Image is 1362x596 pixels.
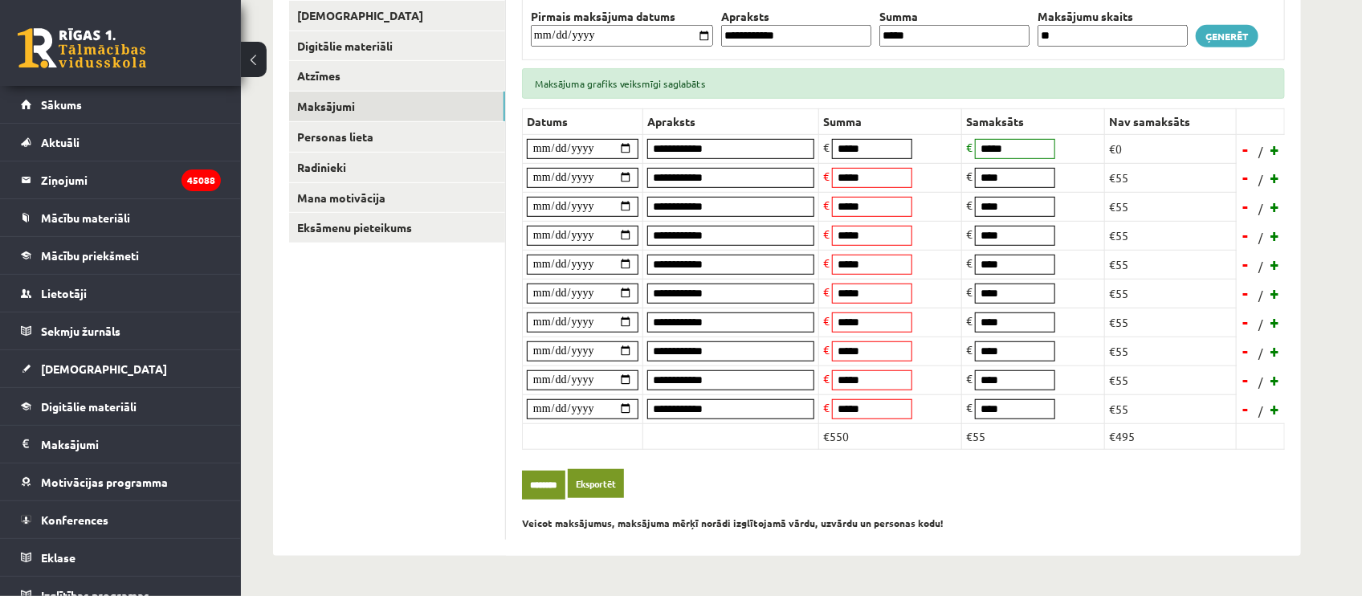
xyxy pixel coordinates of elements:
span: € [823,342,830,357]
a: Maksājumi [21,426,221,463]
a: Radinieki [289,153,505,182]
span: € [966,255,973,270]
a: Maksājumi [289,92,505,121]
a: Digitālie materiāli [289,31,505,61]
a: + [1267,339,1283,363]
a: Mācību priekšmeti [21,237,221,274]
td: €550 [819,423,962,449]
span: / [1257,374,1265,390]
td: €55 [1105,394,1237,423]
span: € [966,284,973,299]
a: Eksportēt [568,469,624,499]
span: € [823,284,830,299]
a: Digitālie materiāli [21,388,221,425]
a: + [1267,368,1283,392]
a: - [1238,368,1254,392]
td: €55 [1105,192,1237,221]
span: / [1257,345,1265,361]
span: Konferences [41,512,108,527]
a: Sekmju žurnāls [21,312,221,349]
a: - [1238,165,1254,190]
th: Maksājumu skaits [1034,8,1192,25]
span: € [966,371,973,386]
span: € [823,198,830,212]
a: - [1238,339,1254,363]
span: € [823,255,830,270]
a: + [1267,223,1283,247]
a: Ziņojumi45088 [21,161,221,198]
a: [DEMOGRAPHIC_DATA] [21,350,221,387]
th: Apraksts [643,108,819,134]
legend: Maksājumi [41,426,221,463]
span: / [1257,287,1265,304]
span: Digitālie materiāli [41,399,137,414]
a: - [1238,310,1254,334]
a: Rīgas 1. Tālmācības vidusskola [18,28,146,68]
a: Mācību materiāli [21,199,221,236]
span: Mācību priekšmeti [41,248,139,263]
a: - [1238,281,1254,305]
a: - [1238,252,1254,276]
span: Sekmju žurnāls [41,324,120,338]
td: €55 [1105,279,1237,308]
span: € [823,313,830,328]
a: + [1267,252,1283,276]
th: Summa [819,108,962,134]
a: Aktuāli [21,124,221,161]
td: €55 [1105,250,1237,279]
span: / [1257,171,1265,188]
span: Aktuāli [41,135,80,149]
span: € [966,227,973,241]
a: - [1238,194,1254,218]
b: Veicot maksājumus, maksājuma mērķī norādi izglītojamā vārdu, uzvārdu un personas kodu! [522,516,944,529]
span: Motivācijas programma [41,475,168,489]
a: + [1267,397,1283,421]
span: / [1257,229,1265,246]
a: + [1267,194,1283,218]
td: €55 [1105,221,1237,250]
td: €55 [1105,337,1237,365]
legend: Ziņojumi [41,161,221,198]
th: Pirmais maksājuma datums [527,8,717,25]
span: € [823,169,830,183]
a: + [1267,281,1283,305]
span: € [966,313,973,328]
td: €55 [1105,365,1237,394]
a: - [1238,397,1254,421]
span: € [823,400,830,414]
span: Eklase [41,550,75,565]
span: / [1257,402,1265,419]
span: € [966,198,973,212]
th: Nav samaksāts [1105,108,1237,134]
a: Eklase [21,539,221,576]
span: € [823,227,830,241]
td: €55 [962,423,1105,449]
span: € [966,169,973,183]
span: € [823,140,830,154]
a: Eksāmenu pieteikums [289,213,505,243]
a: Sākums [21,86,221,123]
a: [DEMOGRAPHIC_DATA] [289,1,505,31]
th: Apraksts [717,8,875,25]
div: Maksājuma grafiks veiksmīgi saglabāts [522,68,1285,99]
span: € [966,400,973,414]
a: + [1267,310,1283,334]
a: Motivācijas programma [21,463,221,500]
span: / [1257,316,1265,333]
a: Lietotāji [21,275,221,312]
span: [DEMOGRAPHIC_DATA] [41,361,167,376]
th: Samaksāts [962,108,1105,134]
a: - [1238,137,1254,161]
span: Mācību materiāli [41,210,130,225]
span: / [1257,200,1265,217]
a: + [1267,137,1283,161]
td: €0 [1105,134,1237,163]
a: Personas lieta [289,122,505,152]
span: / [1257,143,1265,160]
span: Lietotāji [41,286,87,300]
a: Mana motivācija [289,183,505,213]
a: - [1238,223,1254,247]
td: €55 [1105,163,1237,192]
td: €55 [1105,308,1237,337]
td: €495 [1105,423,1237,449]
